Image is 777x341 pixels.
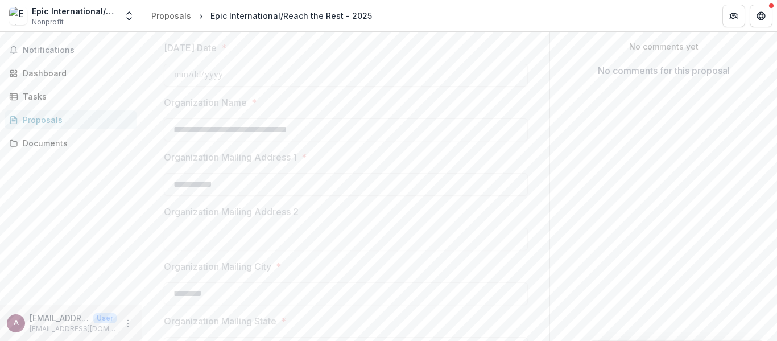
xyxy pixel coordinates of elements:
[559,40,768,52] p: No comments yet
[164,205,299,219] p: Organization Mailing Address 2
[30,312,89,324] p: [EMAIL_ADDRESS][DOMAIN_NAME]
[750,5,772,27] button: Get Help
[164,41,217,55] p: [DATE] Date
[151,10,191,22] div: Proposals
[23,46,133,55] span: Notifications
[210,10,372,22] div: Epic International/Reach the Rest - 2025
[23,137,128,149] div: Documents
[121,317,135,330] button: More
[147,7,377,24] nav: breadcrumb
[9,7,27,25] img: Epic International/Reach the Rest
[32,5,117,17] div: Epic International/Reach the Rest
[93,313,117,323] p: User
[722,5,745,27] button: Partners
[14,319,19,327] div: april@reachtherest.org
[23,67,128,79] div: Dashboard
[5,41,137,59] button: Notifications
[164,314,276,328] p: Organization Mailing State
[121,5,137,27] button: Open entity switcher
[598,64,730,77] p: No comments for this proposal
[164,96,247,109] p: Organization Name
[23,91,128,102] div: Tasks
[164,150,297,164] p: Organization Mailing Address 1
[147,7,196,24] a: Proposals
[164,260,271,273] p: Organization Mailing City
[30,324,117,334] p: [EMAIL_ADDRESS][DOMAIN_NAME]
[5,134,137,153] a: Documents
[5,64,137,83] a: Dashboard
[23,114,128,126] div: Proposals
[5,110,137,129] a: Proposals
[32,17,64,27] span: Nonprofit
[5,87,137,106] a: Tasks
